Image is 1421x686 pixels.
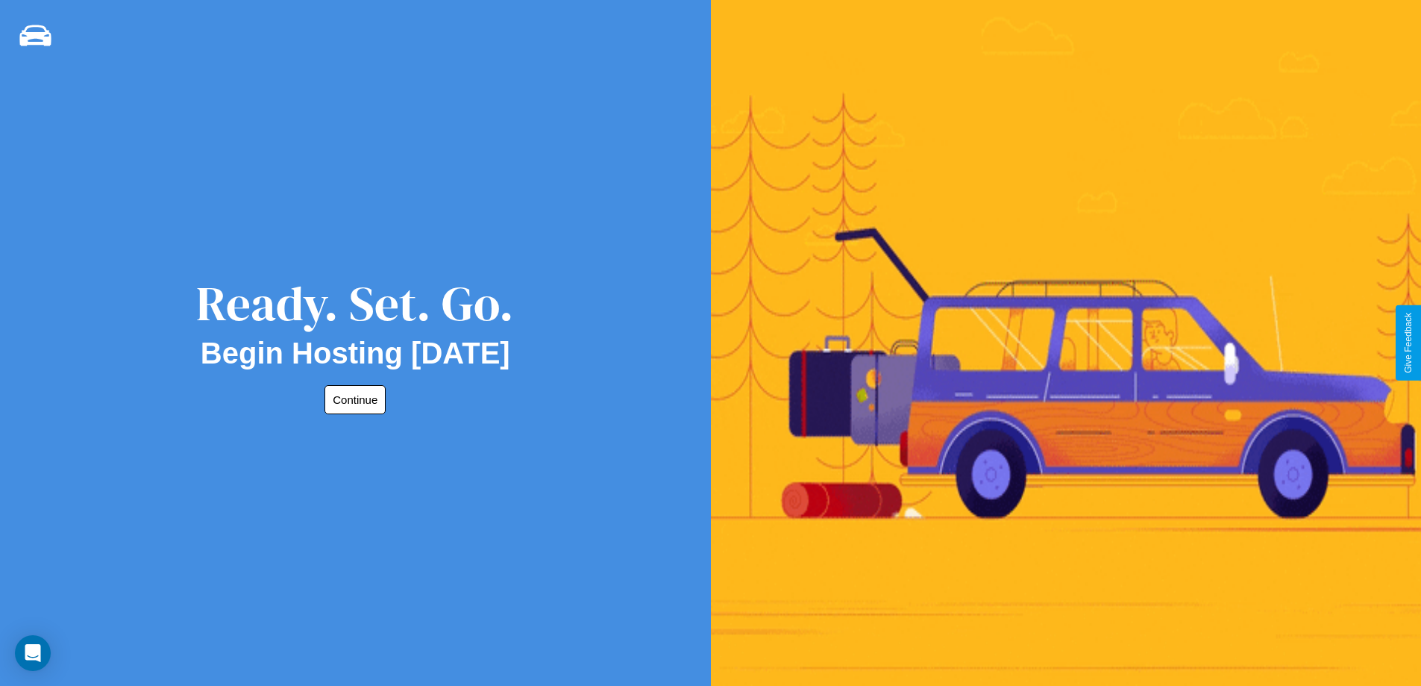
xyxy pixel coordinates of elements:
button: Continue [324,385,386,414]
div: Ready. Set. Go. [196,270,514,337]
h2: Begin Hosting [DATE] [201,337,510,370]
div: Give Feedback [1403,313,1414,373]
div: Open Intercom Messenger [15,635,51,671]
